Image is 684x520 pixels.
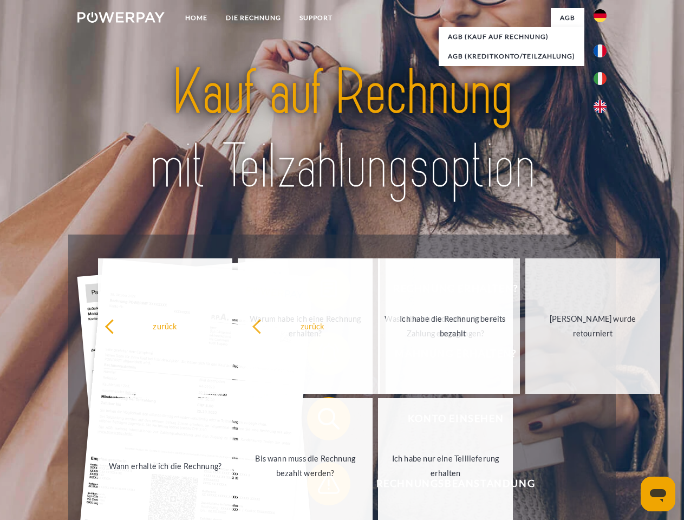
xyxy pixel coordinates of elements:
[244,451,366,480] div: Bis wann muss die Rechnung bezahlt werden?
[217,8,290,28] a: DIE RECHNUNG
[385,451,506,480] div: Ich habe nur eine Teillieferung erhalten
[105,458,226,473] div: Wann erhalte ich die Rechnung?
[551,8,584,28] a: agb
[176,8,217,28] a: Home
[105,318,226,333] div: zurück
[439,27,584,47] a: AGB (Kauf auf Rechnung)
[641,477,675,511] iframe: Schaltfläche zum Öffnen des Messaging-Fensters
[594,44,607,57] img: fr
[532,311,654,341] div: [PERSON_NAME] wurde retourniert
[77,12,165,23] img: logo-powerpay-white.svg
[594,72,607,85] img: it
[252,318,374,333] div: zurück
[594,100,607,113] img: en
[594,9,607,22] img: de
[392,311,514,341] div: Ich habe die Rechnung bereits bezahlt
[290,8,342,28] a: SUPPORT
[103,52,581,207] img: title-powerpay_de.svg
[439,47,584,66] a: AGB (Kreditkonto/Teilzahlung)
